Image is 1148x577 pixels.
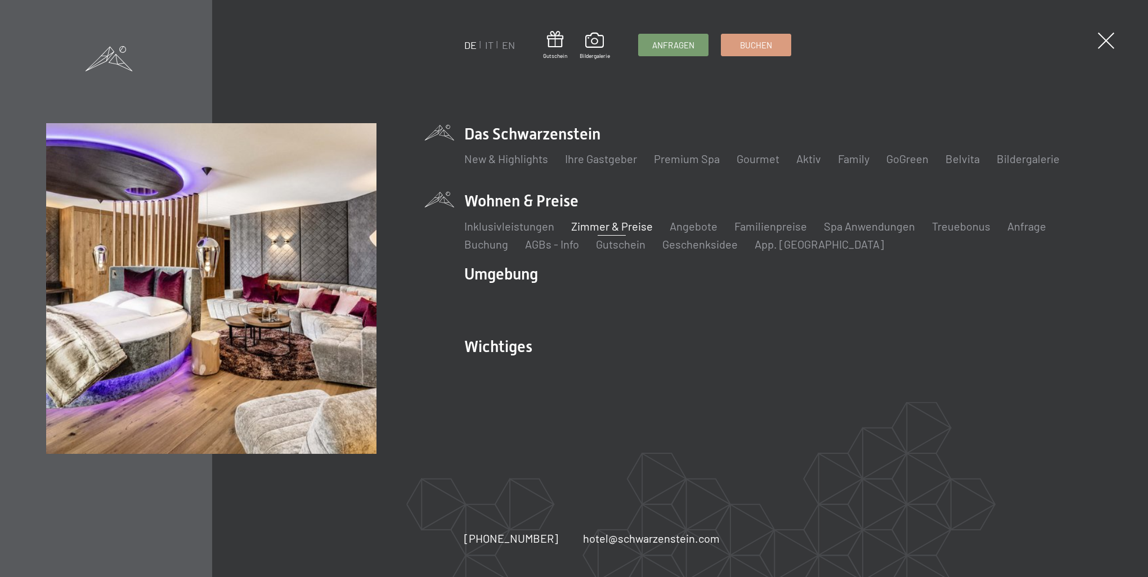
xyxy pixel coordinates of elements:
[565,152,637,165] a: Ihre Gastgeber
[1007,219,1046,233] a: Anfrage
[945,152,980,165] a: Belvita
[464,152,548,165] a: New & Highlights
[580,33,610,60] a: Bildergalerie
[652,39,694,51] span: Anfragen
[740,39,772,51] span: Buchen
[662,237,738,251] a: Geschenksidee
[755,237,884,251] a: App. [GEOGRAPHIC_DATA]
[838,152,869,165] a: Family
[734,219,807,233] a: Familienpreise
[737,152,779,165] a: Gourmet
[525,237,579,251] a: AGBs - Info
[670,219,717,233] a: Angebote
[543,31,567,60] a: Gutschein
[571,219,653,233] a: Zimmer & Preise
[502,39,515,51] a: EN
[543,52,567,60] span: Gutschein
[721,34,791,56] a: Buchen
[596,237,645,251] a: Gutschein
[583,530,720,546] a: hotel@schwarzenstein.com
[796,152,821,165] a: Aktiv
[654,152,720,165] a: Premium Spa
[464,219,554,233] a: Inklusivleistungen
[464,39,477,51] a: DE
[464,531,558,545] span: [PHONE_NUMBER]
[46,123,376,453] img: Wellnesshotel Südtirol SCHWARZENSTEIN - Wellnessurlaub in den Alpen
[886,152,929,165] a: GoGreen
[485,39,494,51] a: IT
[824,219,915,233] a: Spa Anwendungen
[464,530,558,546] a: [PHONE_NUMBER]
[639,34,708,56] a: Anfragen
[580,52,610,60] span: Bildergalerie
[997,152,1060,165] a: Bildergalerie
[932,219,990,233] a: Treuebonus
[464,237,508,251] a: Buchung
